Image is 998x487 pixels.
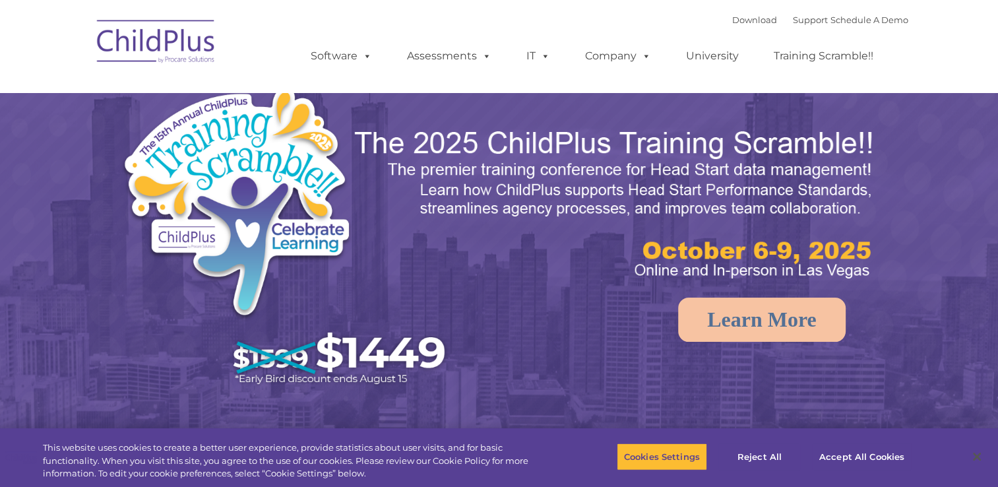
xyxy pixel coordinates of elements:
[830,15,908,25] a: Schedule A Demo
[761,43,887,69] a: Training Scramble!!
[513,43,563,69] a: IT
[962,442,991,471] button: Close
[678,298,846,342] a: Learn More
[617,443,707,471] button: Cookies Settings
[297,43,385,69] a: Software
[43,441,549,480] div: This website uses cookies to create a better user experience, provide statistics about user visit...
[394,43,505,69] a: Assessments
[90,11,222,77] img: ChildPlus by Procare Solutions
[732,15,777,25] a: Download
[718,443,801,471] button: Reject All
[572,43,664,69] a: Company
[673,43,752,69] a: University
[812,443,912,471] button: Accept All Cookies
[732,15,908,25] font: |
[793,15,828,25] a: Support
